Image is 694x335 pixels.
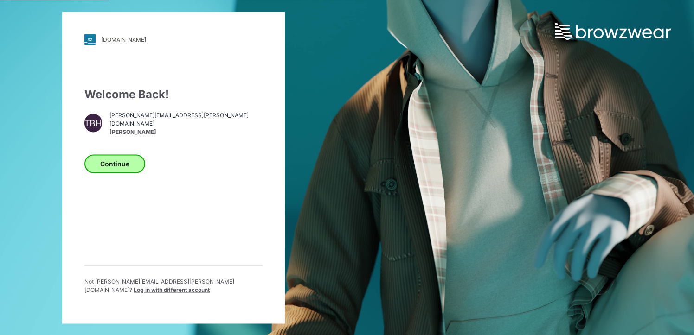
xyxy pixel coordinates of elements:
span: Log in with different account [134,286,210,293]
span: [PERSON_NAME] [109,128,263,136]
div: TBH [84,114,102,132]
button: Continue [84,154,145,173]
a: [DOMAIN_NAME] [84,34,263,45]
div: Welcome Back! [84,86,263,102]
img: stylezone-logo.562084cfcfab977791bfbf7441f1a819.svg [84,34,96,45]
img: browzwear-logo.e42bd6dac1945053ebaf764b6aa21510.svg [555,23,671,40]
span: [PERSON_NAME][EMAIL_ADDRESS][PERSON_NAME][DOMAIN_NAME] [109,111,263,128]
p: Not [PERSON_NAME][EMAIL_ADDRESS][PERSON_NAME][DOMAIN_NAME] ? [84,277,263,294]
div: [DOMAIN_NAME] [101,36,146,43]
